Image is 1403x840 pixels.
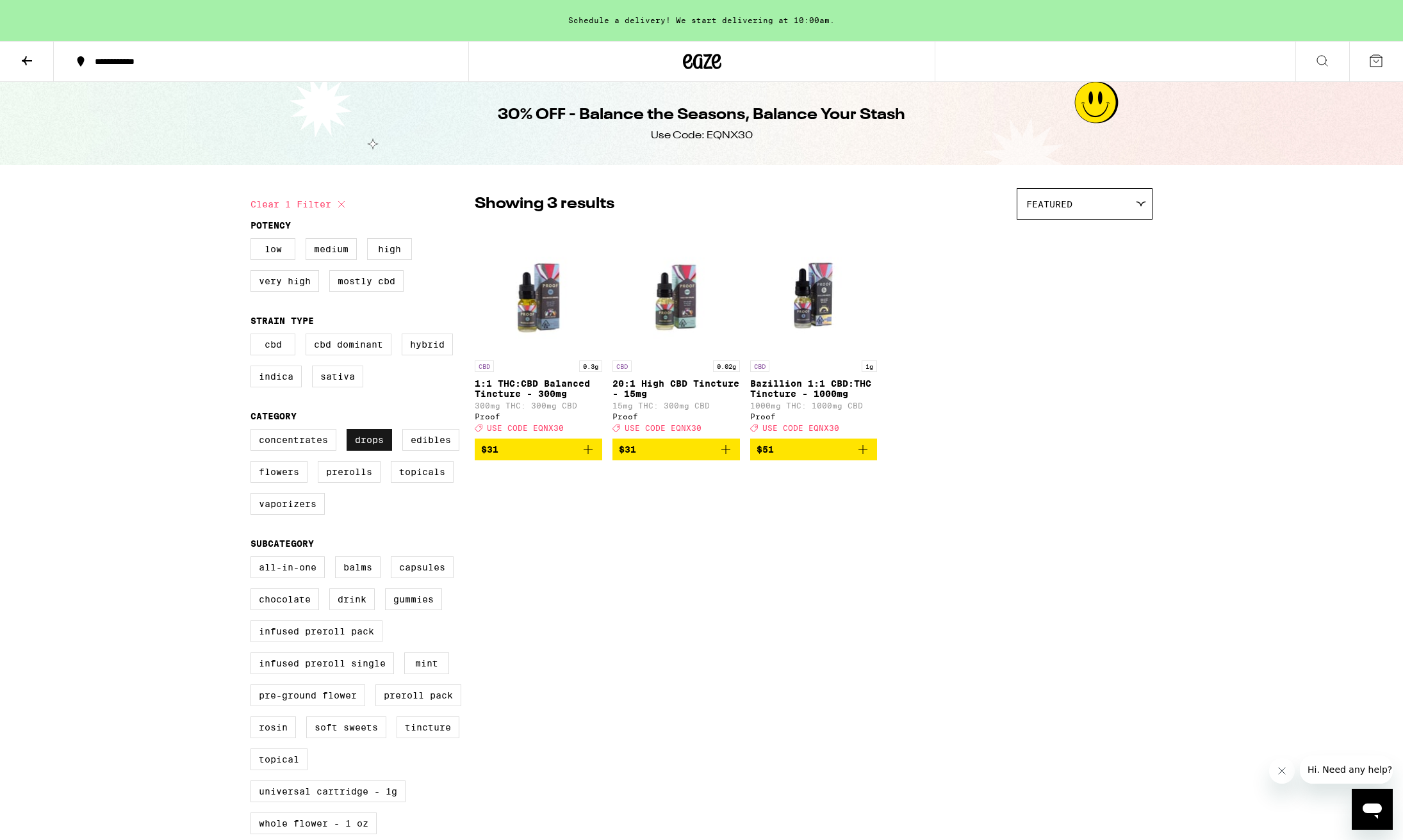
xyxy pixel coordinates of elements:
[250,461,308,483] label: Flowers
[475,412,602,421] div: Proof
[612,360,632,372] p: CBD
[612,401,740,410] p: 15mg THC: 300mg CBD
[347,429,392,451] label: Drops
[612,226,740,354] img: Proof - 20:1 High CBD Tincture - 15mg
[306,334,391,355] label: CBD Dominant
[750,401,878,410] p: 1000mg THC: 1000mg CBD
[367,238,412,260] label: High
[250,652,394,674] label: Infused Preroll Single
[612,226,740,439] a: Open page for 20:1 High CBD Tincture - 15mg from Proof
[391,461,454,483] label: Topicals
[397,716,459,738] label: Tincture
[329,270,404,292] label: Mostly CBD
[250,270,319,292] label: Very High
[250,684,365,706] label: Pre-ground Flower
[391,556,454,578] label: Capsules
[250,334,295,355] label: CBD
[475,226,602,354] img: Proof - 1:1 THC:CBD Balanced Tincture - 300mg
[306,238,357,260] label: Medium
[750,226,878,439] a: Open page for Bazillion 1:1 CBD:THC Tincture - 1000mg from Proof
[1300,755,1393,784] iframe: Message from company
[250,429,336,451] label: Concentrates
[762,424,839,432] span: USE CODE EQNX30
[475,401,602,410] p: 300mg THC: 300mg CBD
[385,588,442,610] label: Gummies
[750,226,878,354] img: Proof - Bazillion 1:1 CBD:THC Tincture - 1000mg
[612,412,740,421] div: Proof
[1026,199,1072,209] span: Featured
[335,556,381,578] label: Balms
[475,360,494,372] p: CBD
[1352,789,1393,830] iframe: Button to launch messaging window
[402,429,459,451] label: Edibles
[713,360,740,372] p: 0.02g
[651,129,753,143] div: Use Code: EQNX30
[250,188,349,220] button: Clear 1 filter
[375,684,461,706] label: Preroll Pack
[404,652,449,674] label: Mint
[250,538,314,549] legend: Subcategory
[250,716,296,738] label: Rosin
[750,439,878,460] button: Add to bag
[312,366,363,387] label: Sativa
[487,424,564,432] span: USE CODE EQNX30
[250,620,382,642] label: Infused Preroll Pack
[750,412,878,421] div: Proof
[306,716,386,738] label: Soft Sweets
[250,748,308,770] label: Topical
[250,588,319,610] label: Chocolate
[619,444,636,455] span: $31
[475,439,602,460] button: Add to bag
[498,104,905,126] h1: 30% OFF - Balance the Seasons, Balance Your Stash
[475,193,614,215] p: Showing 3 results
[250,411,297,421] legend: Category
[579,360,602,372] p: 0.3g
[475,226,602,439] a: Open page for 1:1 THC:CBD Balanced Tincture - 300mg from Proof
[329,588,375,610] label: Drink
[250,812,377,834] label: Whole Flower - 1 oz
[481,444,498,455] span: $31
[475,378,602,399] p: 1:1 THC:CBD Balanced Tincture - 300mg
[402,334,453,355] label: Hybrid
[250,780,406,802] label: Universal Cartridge - 1g
[250,366,302,387] label: Indica
[250,316,314,326] legend: Strain Type
[250,556,325,578] label: All-In-One
[750,360,769,372] p: CBD
[250,220,291,230] legend: Potency
[612,439,740,460] button: Add to bag
[750,378,878,399] p: Bazillion 1:1 CBD:THC Tincture - 1000mg
[1269,758,1295,784] iframe: Close message
[625,424,701,432] span: USE CODE EQNX30
[318,461,381,483] label: Prerolls
[250,238,295,260] label: Low
[862,360,877,372] p: 1g
[612,378,740,399] p: 20:1 High CBD Tincture - 15mg
[250,493,325,515] label: Vaporizers
[757,444,774,455] span: $51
